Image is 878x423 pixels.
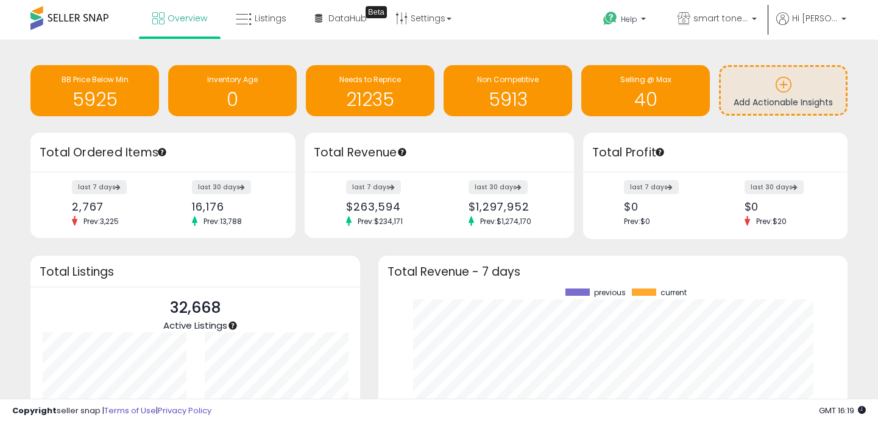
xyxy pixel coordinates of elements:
span: DataHub [328,12,367,24]
span: Hi [PERSON_NAME] [792,12,838,24]
div: Tooltip anchor [654,147,665,158]
span: 2025-09-11 16:19 GMT [819,405,866,416]
p: 32,668 [163,296,227,320]
span: previous [594,288,626,297]
a: Privacy Policy [158,405,211,416]
span: BB Price Below Min [62,74,129,85]
div: seller snap | | [12,405,211,417]
label: last 30 days [192,180,251,194]
h1: 0 [174,89,291,110]
h3: Total Listings [40,267,351,276]
div: $0 [745,200,826,213]
h3: Total Profit [592,144,839,161]
h1: 40 [587,89,704,110]
h3: Total Ordered Items [40,144,286,161]
span: Add Actionable Insights [734,96,833,108]
span: Prev: 13,788 [197,216,248,226]
span: Selling @ Max [620,74,671,85]
a: Terms of Use [104,405,156,416]
label: last 7 days [346,180,401,194]
a: Help [593,2,658,40]
i: Get Help [603,11,618,26]
h3: Total Revenue - 7 days [388,267,838,276]
h1: 5913 [450,89,566,110]
span: Prev: $1,274,170 [474,216,537,226]
div: Tooltip anchor [227,320,238,331]
span: Overview [168,12,207,24]
label: last 30 days [469,180,528,194]
span: Prev: $234,171 [352,216,409,226]
span: Prev: $0 [624,216,650,226]
a: Hi [PERSON_NAME] [776,12,846,40]
span: Listings [255,12,286,24]
a: Selling @ Max 40 [581,65,710,116]
span: current [660,288,687,297]
span: Non Competitive [477,74,539,85]
div: $263,594 [346,200,430,213]
a: Add Actionable Insights [721,67,846,114]
div: $0 [624,200,706,213]
h1: 21235 [312,89,428,110]
label: last 30 days [745,180,804,194]
span: Active Listings [163,319,227,332]
span: Help [621,14,637,24]
div: 16,176 [192,200,274,213]
span: Prev: $20 [750,216,793,226]
h3: Total Revenue [314,144,565,161]
a: Inventory Age 0 [168,65,297,116]
div: Tooltip anchor [157,147,168,158]
a: Non Competitive 5913 [444,65,572,116]
label: last 7 days [72,180,127,194]
span: smart toners [693,12,748,24]
span: Prev: 3,225 [77,216,125,226]
h1: 5925 [37,89,153,110]
div: $1,297,952 [469,200,553,213]
div: 2,767 [72,200,154,213]
a: Needs to Reprice 21235 [306,65,434,116]
div: Tooltip anchor [366,6,387,18]
label: last 7 days [624,180,679,194]
a: BB Price Below Min 5925 [30,65,159,116]
div: Tooltip anchor [397,147,408,158]
strong: Copyright [12,405,57,416]
span: Needs to Reprice [339,74,401,85]
span: Inventory Age [207,74,258,85]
